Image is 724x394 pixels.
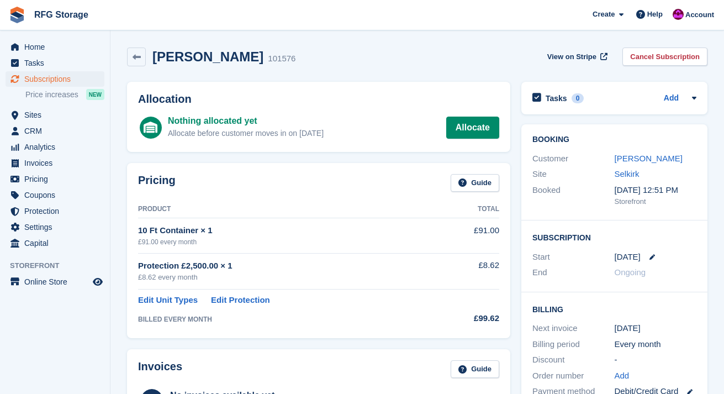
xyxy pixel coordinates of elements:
div: Customer [532,153,615,165]
a: menu [6,219,104,235]
span: Online Store [24,274,91,290]
div: NEW [86,89,104,100]
a: Edit Protection [211,294,270,307]
h2: [PERSON_NAME] [152,49,263,64]
div: Billing period [532,338,615,351]
a: menu [6,187,104,203]
a: Add [615,370,630,382]
h2: Invoices [138,360,182,379]
span: Sites [24,107,91,123]
h2: Billing [532,303,696,314]
div: Discount [532,354,615,366]
a: RFG Storage [30,6,93,24]
div: [DATE] [615,322,697,335]
a: menu [6,139,104,155]
a: menu [6,235,104,251]
a: Cancel Subscription [622,48,707,66]
h2: Pricing [138,174,176,192]
span: Create [593,9,615,20]
div: Every month [615,338,697,351]
a: Allocate [446,117,499,139]
span: Ongoing [615,267,646,277]
div: Booked [532,184,615,207]
div: Site [532,168,615,181]
td: £8.62 [441,253,499,289]
a: menu [6,155,104,171]
div: Protection £2,500.00 × 1 [138,260,441,272]
span: CRM [24,123,91,139]
a: Selkirk [615,169,640,178]
td: £91.00 [441,218,499,253]
a: menu [6,71,104,87]
div: Order number [532,370,615,382]
span: Pricing [24,171,91,187]
span: Home [24,39,91,55]
span: Settings [24,219,91,235]
h2: Allocation [138,93,499,106]
div: 0 [572,93,584,103]
div: £91.00 every month [138,237,441,247]
div: Next invoice [532,322,615,335]
a: [PERSON_NAME] [615,154,683,163]
span: Account [685,9,714,20]
a: Guide [451,360,499,379]
div: - [615,354,697,366]
span: Protection [24,203,91,219]
span: Storefront [10,260,110,271]
a: View on Stripe [543,48,610,66]
div: End [532,266,615,279]
a: Add [664,92,679,105]
th: Product [138,201,441,218]
a: menu [6,123,104,139]
h2: Booking [532,135,696,144]
th: Total [441,201,499,218]
span: Price increases [25,90,78,100]
img: stora-icon-8386f47178a22dfd0bd8f6a31ec36ba5ce8667c1dd55bd0f319d3a0aa187defe.svg [9,7,25,23]
div: BILLED EVERY MONTH [138,314,441,324]
time: 2025-08-15 00:00:00 UTC [615,251,641,264]
div: [DATE] 12:51 PM [615,184,697,197]
h2: Tasks [546,93,567,103]
span: Invoices [24,155,91,171]
span: Help [647,9,663,20]
span: Subscriptions [24,71,91,87]
div: Allocate before customer moves in on [DATE] [168,128,324,139]
a: Guide [451,174,499,192]
img: Russell Grieve [673,9,684,20]
div: £99.62 [441,312,499,325]
span: Tasks [24,55,91,71]
h2: Subscription [532,232,696,243]
span: Capital [24,235,91,251]
span: Coupons [24,187,91,203]
a: Price increases NEW [25,88,104,101]
div: £8.62 every month [138,272,441,283]
div: Nothing allocated yet [168,114,324,128]
div: 101576 [268,52,295,65]
a: Preview store [91,275,104,288]
div: 10 Ft Container × 1 [138,224,441,237]
span: Analytics [24,139,91,155]
a: Edit Unit Types [138,294,198,307]
a: menu [6,171,104,187]
a: menu [6,274,104,290]
div: Storefront [615,196,697,207]
div: Start [532,251,615,264]
a: menu [6,203,104,219]
a: menu [6,39,104,55]
a: menu [6,55,104,71]
span: View on Stripe [547,51,596,62]
a: menu [6,107,104,123]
